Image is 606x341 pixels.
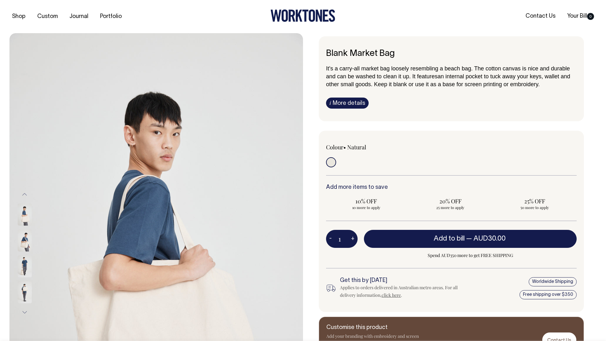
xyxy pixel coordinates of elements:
span: 20% OFF [413,197,488,205]
span: 10 more to apply [329,205,403,210]
h6: Get this by [DATE] [340,278,463,284]
a: click here [382,292,401,298]
span: — [466,236,507,242]
span: • [343,143,346,151]
a: Journal [67,11,91,22]
span: 25% OFF [497,197,572,205]
div: Applies to orders delivered in Australian metro areas. For all delivery information, . [340,284,463,299]
h6: Add more items to save [326,184,577,191]
input: 20% OFF 25 more to apply [410,195,491,212]
span: 0 [587,13,594,20]
button: Previous [20,188,29,202]
span: 25 more to apply [413,205,488,210]
a: Custom [35,11,60,22]
div: Colour [326,143,426,151]
button: Next [20,305,29,319]
span: i [330,99,331,106]
button: + [348,233,358,245]
span: AUD30.00 [473,236,506,242]
h6: Customise this product [326,325,427,331]
img: natural [18,203,32,225]
img: natural [18,255,32,277]
a: Shop [9,11,28,22]
button: Add to bill —AUD30.00 [364,230,577,248]
input: 10% OFF 10 more to apply [326,195,407,212]
input: 25% OFF 50 more to apply [494,195,575,212]
a: Portfolio [98,11,124,22]
span: Spend AUD350 more to get FREE SHIPPING [364,252,577,259]
a: iMore details [326,98,369,109]
a: Contact Us [523,11,558,21]
button: - [326,233,335,245]
span: 50 more to apply [497,205,572,210]
span: an internal pocket to tuck away your keys, wallet and other small goods. Keep it blank or use it ... [326,73,570,87]
img: natural [18,229,32,251]
span: Add to bill [434,236,465,242]
span: 10% OFF [329,197,403,205]
a: Your Bill0 [565,11,597,21]
img: natural [18,281,32,303]
h6: Blank Market Bag [326,49,577,59]
span: t features [414,73,437,80]
label: Natural [347,143,366,151]
span: It's a carry-all market bag loosely resembling a beach bag. The cotton canvas is nice and durable... [326,65,570,80]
